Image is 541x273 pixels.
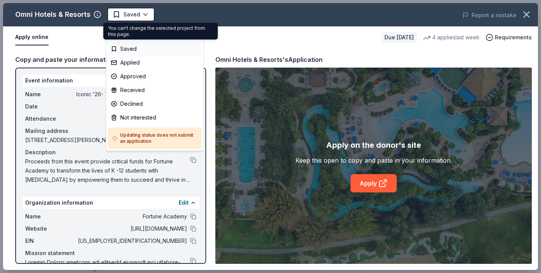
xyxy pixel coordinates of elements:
span: Iconic '26- The Fortune Academy Presents the Roaring 20's [130,9,191,18]
div: Update status... [108,25,202,39]
h5: Updating status does not submit an application [113,132,197,144]
div: Declined [108,97,202,111]
div: Saved [108,42,202,56]
div: Not interested [108,111,202,124]
div: Approved [108,69,202,83]
div: Received [108,83,202,97]
div: Applied [108,56,202,69]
